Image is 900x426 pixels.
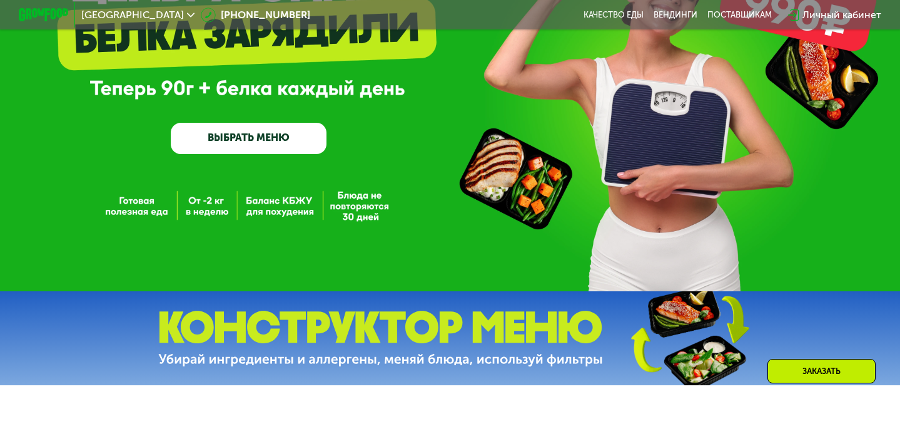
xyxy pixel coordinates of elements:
[201,8,310,23] a: [PHONE_NUMBER]
[81,10,184,20] span: [GEOGRAPHIC_DATA]
[171,123,326,154] a: ВЫБРАТЬ МЕНЮ
[802,8,881,23] div: Личный кабинет
[707,10,772,20] div: поставщикам
[654,10,697,20] a: Вендинги
[584,10,644,20] a: Качество еды
[767,359,876,383] div: Заказать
